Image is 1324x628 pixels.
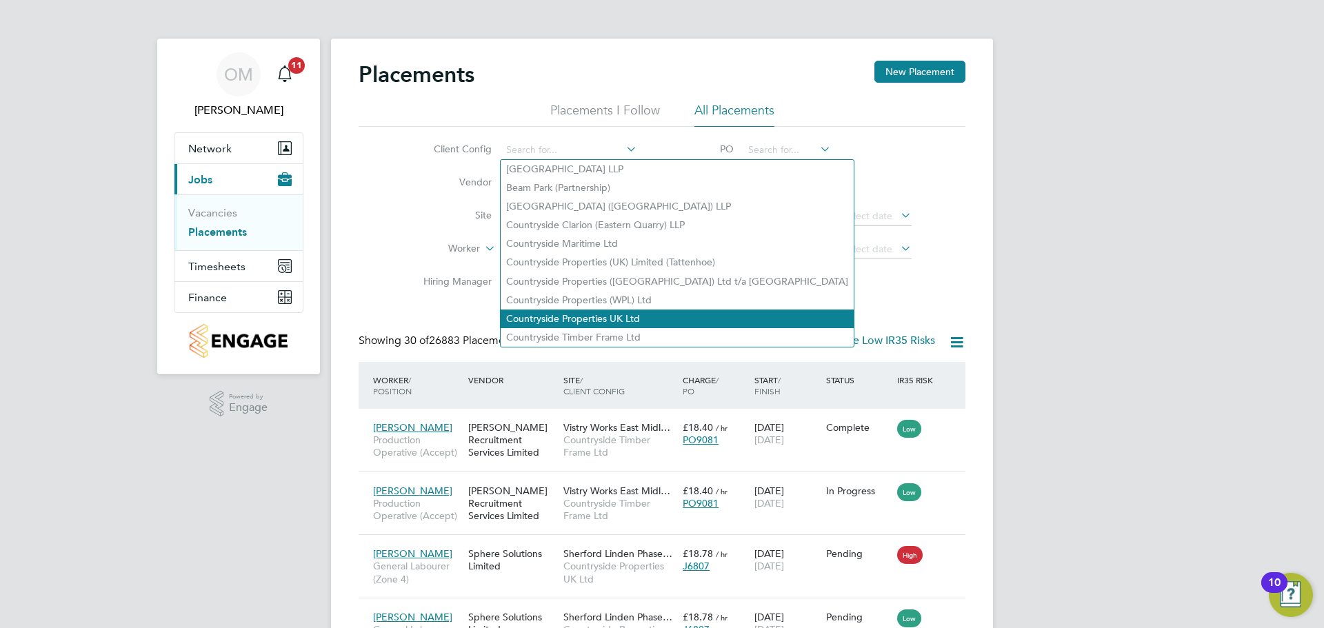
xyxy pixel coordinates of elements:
[188,291,227,304] span: Finance
[370,603,965,615] a: [PERSON_NAME]General Labourer (Zone 4)Sphere Solutions LimitedSherford Linden Phase…Countryside P...
[743,141,831,160] input: Search for...
[751,478,823,516] div: [DATE]
[683,560,710,572] span: J6807
[174,282,303,312] button: Finance
[271,52,299,97] a: 11
[754,374,781,396] span: / Finish
[563,560,676,585] span: Countryside Properties UK Ltd
[288,57,305,74] span: 11
[683,485,713,497] span: £18.40
[188,206,237,219] a: Vacancies
[174,324,303,358] a: Go to home page
[229,402,268,414] span: Engage
[501,253,854,272] li: Countryside Properties (UK) Limited (Tattenhoe)
[716,423,728,433] span: / hr
[370,414,965,425] a: [PERSON_NAME]Production Operative (Accept)[PERSON_NAME] Recruitment Services LimitedVistry Works ...
[188,260,245,273] span: Timesheets
[373,421,452,434] span: [PERSON_NAME]
[370,367,465,403] div: Worker
[826,485,891,497] div: In Progress
[563,421,670,434] span: Vistry Works East Midl…
[465,478,560,529] div: [PERSON_NAME] Recruitment Services Limited
[190,324,287,358] img: countryside-properties-logo-retina.png
[843,243,892,255] span: Select date
[819,334,935,347] label: Hide Low IR35 Risks
[404,334,519,347] span: 26883 Placements
[563,374,625,396] span: / Client Config
[501,197,854,216] li: [GEOGRAPHIC_DATA] ([GEOGRAPHIC_DATA]) LLP
[401,242,480,256] label: Worker
[683,374,719,396] span: / PO
[894,367,941,392] div: IR35 Risk
[563,547,672,560] span: Sherford Linden Phase…
[716,612,728,622] span: / hr
[373,434,461,458] span: Production Operative (Accept)
[716,549,728,559] span: / hr
[157,39,320,374] nav: Main navigation
[370,477,965,489] a: [PERSON_NAME]Production Operative (Accept)[PERSON_NAME] Recruitment Services LimitedVistry Works ...
[501,216,854,234] li: Countryside Clarion (Eastern Quarry) LLP
[174,102,303,119] span: Ollie Morrissey
[373,560,461,585] span: General Labourer (Zone 4)
[563,485,670,497] span: Vistry Works East Midl…
[224,65,253,83] span: OM
[359,61,474,88] h2: Placements
[210,391,268,417] a: Powered byEngage
[683,497,719,509] span: PO9081
[404,334,429,347] span: 30 of
[373,547,452,560] span: [PERSON_NAME]
[174,133,303,163] button: Network
[683,611,713,623] span: £18.78
[897,609,921,627] span: Low
[751,367,823,403] div: Start
[751,540,823,579] div: [DATE]
[843,210,892,222] span: Select date
[412,143,492,155] label: Client Config
[823,367,894,392] div: Status
[501,328,854,347] li: Countryside Timber Frame Ltd
[188,173,212,186] span: Jobs
[683,434,719,446] span: PO9081
[412,176,492,188] label: Vendor
[412,275,492,287] label: Hiring Manager
[465,367,560,392] div: Vendor
[501,179,854,197] li: Beam Park (Partnership)
[874,61,965,83] button: New Placement
[897,483,921,501] span: Low
[563,497,676,522] span: Countryside Timber Frame Ltd
[188,225,247,239] a: Placements
[501,272,854,291] li: Countryside Properties ([GEOGRAPHIC_DATA]) Ltd t/a [GEOGRAPHIC_DATA]
[563,611,672,623] span: Sherford Linden Phase…
[370,540,965,551] a: [PERSON_NAME]General Labourer (Zone 4)Sphere Solutions LimitedSherford Linden Phase…Countryside P...
[683,547,713,560] span: £18.78
[501,291,854,310] li: Countryside Properties (WPL) Ltd
[1269,573,1313,617] button: Open Resource Center, 10 new notifications
[373,497,461,522] span: Production Operative (Accept)
[826,611,891,623] div: Pending
[897,420,921,438] span: Low
[754,560,784,572] span: [DATE]
[412,209,492,221] label: Site
[716,486,728,496] span: / hr
[174,164,303,194] button: Jobs
[174,251,303,281] button: Timesheets
[501,234,854,253] li: Countryside Maritime Ltd
[501,310,854,328] li: Countryside Properties UK Ltd
[754,497,784,509] span: [DATE]
[188,142,232,155] span: Network
[501,160,854,179] li: [GEOGRAPHIC_DATA] LLP
[1268,583,1281,600] div: 10
[754,434,784,446] span: [DATE]
[550,102,660,127] li: Placements I Follow
[672,143,734,155] label: PO
[679,367,751,403] div: Charge
[826,421,891,434] div: Complete
[174,52,303,119] a: OM[PERSON_NAME]
[563,434,676,458] span: Countryside Timber Frame Ltd
[694,102,774,127] li: All Placements
[373,485,452,497] span: [PERSON_NAME]
[229,391,268,403] span: Powered by
[373,611,452,623] span: [PERSON_NAME]
[751,414,823,453] div: [DATE]
[174,194,303,250] div: Jobs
